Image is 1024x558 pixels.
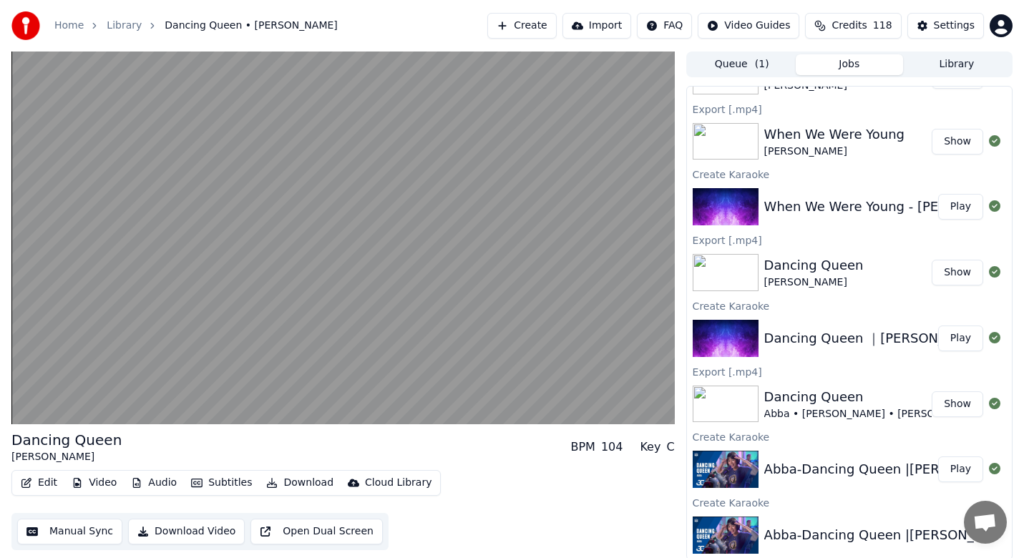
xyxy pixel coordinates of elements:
button: Library [903,54,1010,75]
div: Create Karaoke [687,297,1012,314]
img: youka [11,11,40,40]
div: Create Karaoke [687,494,1012,511]
button: Show [932,260,983,285]
a: Library [107,19,142,33]
div: BPM [570,439,595,456]
div: C [666,439,674,456]
span: 118 [873,19,892,33]
div: Cloud Library [365,476,431,490]
div: Dancing Queen [764,255,864,275]
button: Import [562,13,631,39]
div: Key [640,439,660,456]
button: Audio [125,473,182,493]
div: Export [.mp4] [687,100,1012,117]
div: Settings [934,19,975,33]
button: Video [66,473,122,493]
button: Play [938,325,983,351]
button: Play [938,456,983,482]
button: FAQ [637,13,692,39]
button: Manual Sync [17,519,122,544]
div: Create Karaoke [687,428,1012,445]
span: Dancing Queen • [PERSON_NAME] [165,19,337,33]
button: Edit [15,473,63,493]
div: When We Were Young [764,124,904,145]
div: [PERSON_NAME] [764,145,904,159]
button: Credits118 [805,13,901,39]
div: Open chat [964,501,1007,544]
div: Dancing Queen [11,430,122,450]
div: [PERSON_NAME] [764,275,864,290]
div: Export [.mp4] [687,363,1012,380]
button: Jobs [796,54,903,75]
button: Download [260,473,339,493]
button: Queue [688,54,796,75]
a: Home [54,19,84,33]
button: Create [487,13,557,39]
button: Video Guides [698,13,799,39]
button: Play [938,194,983,220]
div: 104 [601,439,623,456]
button: Show [932,129,983,155]
div: [PERSON_NAME] [11,450,122,464]
button: Subtitles [185,473,258,493]
button: Settings [907,13,984,39]
div: Create Karaoke [687,165,1012,182]
button: Show [932,391,983,417]
button: Download Video [128,519,245,544]
span: ( 1 ) [755,57,769,72]
span: Credits [832,19,867,33]
div: Export [.mp4] [687,231,1012,248]
button: Open Dual Screen [250,519,383,544]
nav: breadcrumb [54,19,338,33]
